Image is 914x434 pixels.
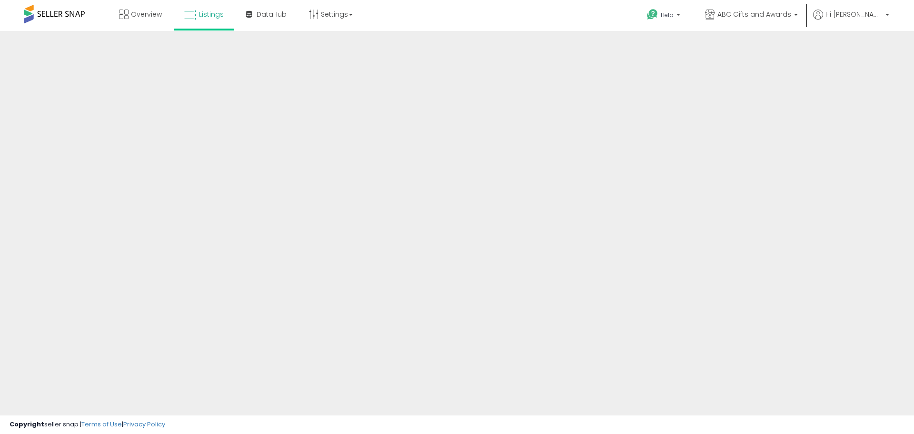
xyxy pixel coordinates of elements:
[81,420,122,429] a: Terms of Use
[813,10,889,31] a: Hi [PERSON_NAME]
[10,420,165,429] div: seller snap | |
[123,420,165,429] a: Privacy Policy
[717,10,791,19] span: ABC Gifts and Awards
[639,1,690,31] a: Help
[257,10,287,19] span: DataHub
[199,10,224,19] span: Listings
[646,9,658,20] i: Get Help
[661,11,674,19] span: Help
[131,10,162,19] span: Overview
[10,420,44,429] strong: Copyright
[825,10,883,19] span: Hi [PERSON_NAME]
